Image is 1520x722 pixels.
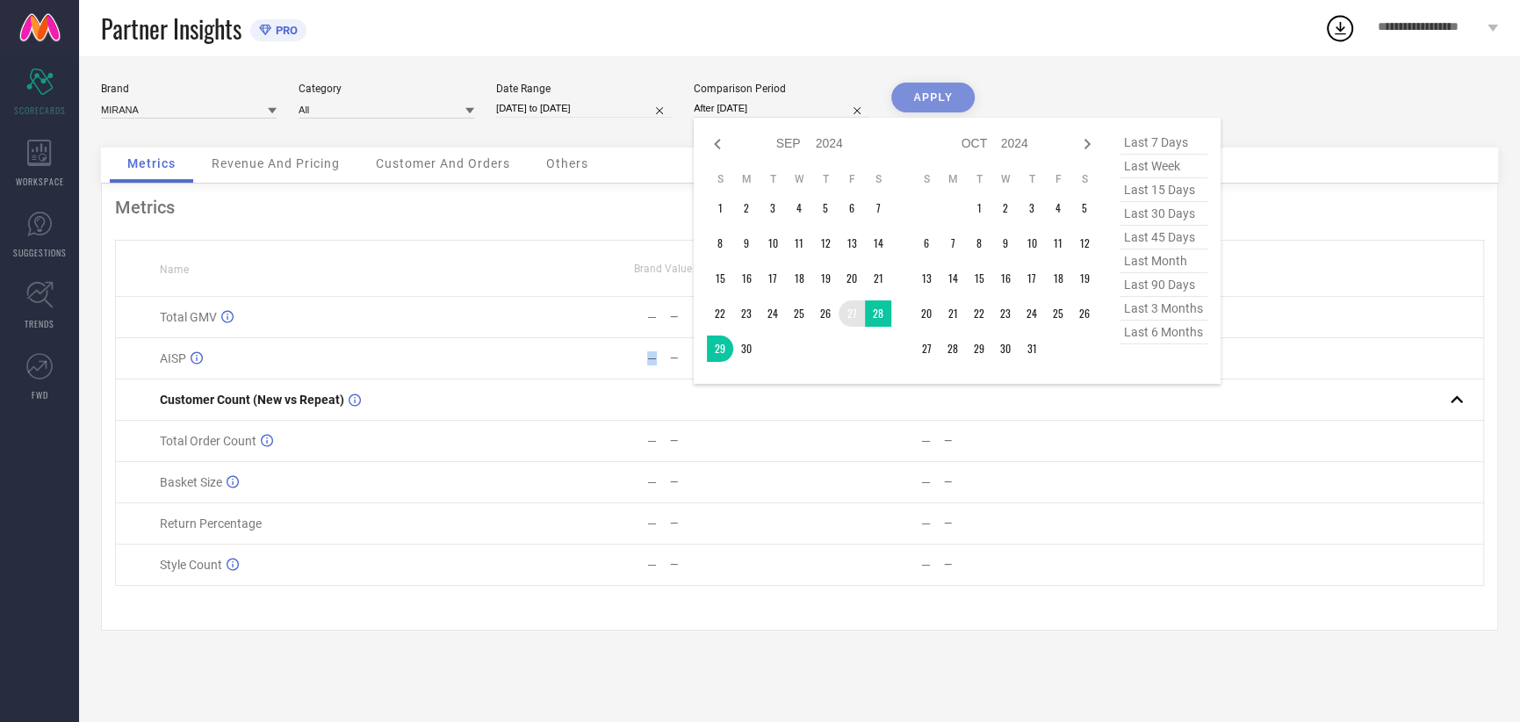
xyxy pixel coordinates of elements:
[1045,265,1071,292] td: Fri Oct 18 2024
[966,336,992,362] td: Tue Oct 29 2024
[670,352,798,365] div: —
[786,172,812,186] th: Wednesday
[160,310,217,324] span: Total GMV
[913,336,940,362] td: Sun Oct 27 2024
[670,311,798,323] div: —
[760,300,786,327] td: Tue Sep 24 2024
[160,264,189,276] span: Name
[670,517,798,530] div: —
[1071,300,1098,327] td: Sat Oct 26 2024
[32,388,48,401] span: FWD
[1019,230,1045,256] td: Thu Oct 10 2024
[944,517,1072,530] div: —
[496,83,672,95] div: Date Range
[647,434,657,448] div: —
[127,156,176,170] span: Metrics
[707,336,733,362] td: Sun Sep 29 2024
[634,263,692,275] span: Brand Value
[992,300,1019,327] td: Wed Oct 23 2024
[966,300,992,327] td: Tue Oct 22 2024
[212,156,340,170] span: Revenue And Pricing
[992,336,1019,362] td: Wed Oct 30 2024
[101,83,277,95] div: Brand
[271,24,298,37] span: PRO
[670,435,798,447] div: —
[913,300,940,327] td: Sun Oct 20 2024
[966,230,992,256] td: Tue Oct 08 2024
[812,230,839,256] td: Thu Sep 12 2024
[1071,230,1098,256] td: Sat Oct 12 2024
[940,230,966,256] td: Mon Oct 07 2024
[786,300,812,327] td: Wed Sep 25 2024
[733,300,760,327] td: Mon Sep 23 2024
[1120,178,1207,202] span: last 15 days
[966,172,992,186] th: Tuesday
[865,195,891,221] td: Sat Sep 07 2024
[299,83,474,95] div: Category
[940,172,966,186] th: Monday
[1120,226,1207,249] span: last 45 days
[786,265,812,292] td: Wed Sep 18 2024
[992,172,1019,186] th: Wednesday
[733,265,760,292] td: Mon Sep 16 2024
[921,516,931,531] div: —
[733,195,760,221] td: Mon Sep 02 2024
[992,265,1019,292] td: Wed Oct 16 2024
[1120,297,1207,321] span: last 3 months
[707,300,733,327] td: Sun Sep 22 2024
[1019,300,1045,327] td: Thu Oct 24 2024
[786,230,812,256] td: Wed Sep 11 2024
[812,300,839,327] td: Thu Sep 26 2024
[940,300,966,327] td: Mon Oct 21 2024
[839,230,865,256] td: Fri Sep 13 2024
[760,230,786,256] td: Tue Sep 10 2024
[25,317,54,330] span: TRENDS
[496,99,672,118] input: Select date range
[546,156,588,170] span: Others
[647,475,657,489] div: —
[1019,195,1045,221] td: Thu Oct 03 2024
[14,104,66,117] span: SCORECARDS
[1045,230,1071,256] td: Fri Oct 11 2024
[115,197,1484,218] div: Metrics
[812,172,839,186] th: Thursday
[913,172,940,186] th: Sunday
[786,195,812,221] td: Wed Sep 04 2024
[865,172,891,186] th: Saturday
[733,230,760,256] td: Mon Sep 09 2024
[733,172,760,186] th: Monday
[1019,265,1045,292] td: Thu Oct 17 2024
[707,265,733,292] td: Sun Sep 15 2024
[1324,12,1356,44] div: Open download list
[707,230,733,256] td: Sun Sep 08 2024
[647,310,657,324] div: —
[101,11,241,47] span: Partner Insights
[1120,155,1207,178] span: last week
[694,83,869,95] div: Comparison Period
[647,516,657,531] div: —
[1019,336,1045,362] td: Thu Oct 31 2024
[160,558,222,572] span: Style Count
[670,476,798,488] div: —
[694,99,869,118] input: Select comparison period
[670,559,798,571] div: —
[1120,321,1207,344] span: last 6 months
[707,172,733,186] th: Sunday
[707,134,728,155] div: Previous month
[760,172,786,186] th: Tuesday
[839,195,865,221] td: Fri Sep 06 2024
[944,435,1072,447] div: —
[940,336,966,362] td: Mon Oct 28 2024
[1120,249,1207,273] span: last month
[913,265,940,292] td: Sun Oct 13 2024
[1120,131,1207,155] span: last 7 days
[940,265,966,292] td: Mon Oct 14 2024
[839,300,865,327] td: Fri Sep 27 2024
[160,516,262,531] span: Return Percentage
[1045,300,1071,327] td: Fri Oct 25 2024
[160,434,256,448] span: Total Order Count
[1120,273,1207,297] span: last 90 days
[1045,195,1071,221] td: Fri Oct 04 2024
[760,265,786,292] td: Tue Sep 17 2024
[921,475,931,489] div: —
